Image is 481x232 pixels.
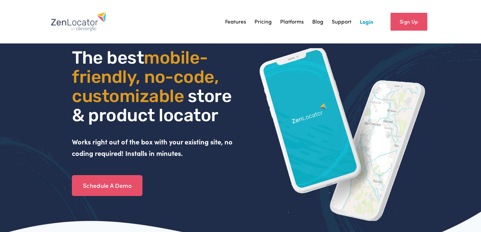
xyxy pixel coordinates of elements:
span: The best [72,47,144,68]
span: mobile- friendly, no-code, customizable [72,47,222,106]
a: Features [225,16,246,27]
a: Schedule A Demo [72,175,142,196]
a: Platforms [280,16,304,27]
strong: Works right out of the box with your existing site, no coding required! Installs in minutes. [72,137,234,158]
a: Login [360,16,373,27]
a: Blog [312,16,323,27]
a: Support [332,16,351,27]
img: ZenLocator phone mockup gif [259,48,426,221]
img: Zenlocator [51,11,106,32]
a: Pricing [255,16,272,27]
a: Sign Up [391,13,427,31]
span: store & product locator [72,86,235,126]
